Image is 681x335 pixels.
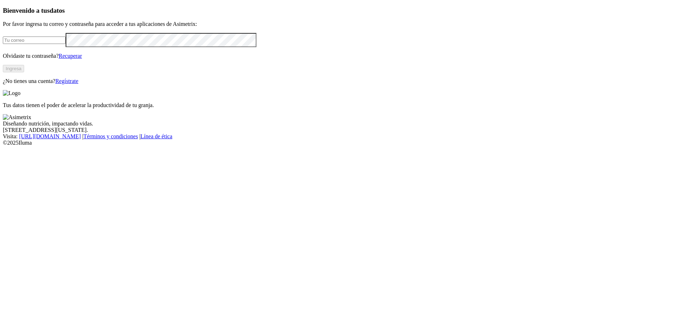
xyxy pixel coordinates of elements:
[3,7,678,15] h3: Bienvenido a tus
[3,140,678,146] div: © 2025 Iluma
[55,78,78,84] a: Regístrate
[83,133,138,139] a: Términos y condiciones
[3,102,678,108] p: Tus datos tienen el poder de acelerar la productividad de tu granja.
[50,7,65,14] span: datos
[3,133,678,140] div: Visita : | |
[3,65,24,72] button: Ingresa
[3,114,31,121] img: Asimetrix
[3,21,678,27] p: Por favor ingresa tu correo y contraseña para acceder a tus aplicaciones de Asimetrix:
[3,121,678,127] div: Diseñando nutrición, impactando vidas.
[3,90,21,96] img: Logo
[3,127,678,133] div: [STREET_ADDRESS][US_STATE].
[3,53,678,59] p: Olvidaste tu contraseña?
[3,78,678,84] p: ¿No tienes una cuenta?
[3,37,66,44] input: Tu correo
[19,133,81,139] a: [URL][DOMAIN_NAME]
[59,53,82,59] a: Recuperar
[140,133,172,139] a: Línea de ética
